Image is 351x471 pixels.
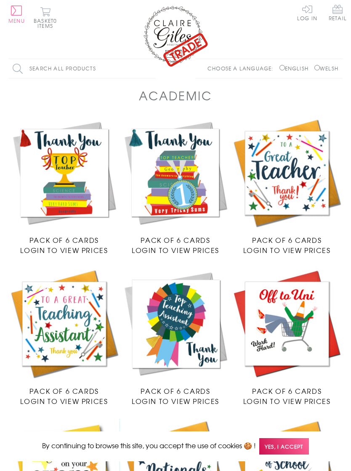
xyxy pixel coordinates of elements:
[141,386,210,396] span: Pack of 6 Cards
[120,268,231,406] a: Thank You Teaching Assistant Card, Rosette, Embellished with a colourful tassel Pack of 6 Cards L...
[329,4,347,22] a: Retail
[147,59,156,78] input: Search
[120,117,231,229] img: Thank You Teacher Card, Medal & Books, Embellished with a colourful tassel
[8,268,120,406] a: Thank you Teaching Assistand Card, School, Embellished with pompoms Pack of 6 Cards Login to view...
[252,386,322,396] span: Pack of 6 Cards
[139,87,212,104] h1: Academic
[252,235,322,245] span: Pack of 6 Cards
[231,268,343,406] a: Congratulations and Good Luck Card, Off to Uni, Embellished with pompoms Pack of 6 Cards Login to...
[8,117,120,256] a: Thank You Teacher Card, Trophy, Embellished with a colourful tassel Pack of 6 Cards Login to view...
[8,117,120,229] img: Thank You Teacher Card, Trophy, Embellished with a colourful tassel
[20,245,108,255] span: Login to view prices
[207,65,278,72] p: Choose a language:
[132,245,219,255] span: Login to view prices
[231,117,343,256] a: Thank you Teacher Card, School, Embellished with pompoms Pack of 6 Cards Login to view prices
[120,268,231,379] img: Thank You Teaching Assistant Card, Rosette, Embellished with a colourful tassel
[231,117,343,229] img: Thank you Teacher Card, School, Embellished with pompoms
[132,396,219,406] span: Login to view prices
[329,4,347,21] span: Retail
[37,17,57,30] span: 0 items
[20,396,108,406] span: Login to view prices
[259,438,309,455] span: Yes, I accept
[314,65,320,70] input: Welsh
[279,65,285,70] input: English
[8,17,25,24] span: Menu
[29,235,99,245] span: Pack of 6 Cards
[297,4,317,21] a: Log In
[142,4,209,67] img: Claire Giles Trade
[8,5,25,23] button: Menu
[8,268,120,379] img: Thank you Teaching Assistand Card, School, Embellished with pompoms
[243,396,331,406] span: Login to view prices
[314,65,338,72] label: Welsh
[29,386,99,396] span: Pack of 6 Cards
[34,7,57,28] button: Basket0 items
[8,59,156,78] input: Search all products
[141,235,210,245] span: Pack of 6 Cards
[279,65,313,72] label: English
[231,268,343,379] img: Congratulations and Good Luck Card, Off to Uni, Embellished with pompoms
[243,245,331,255] span: Login to view prices
[120,117,231,256] a: Thank You Teacher Card, Medal & Books, Embellished with a colourful tassel Pack of 6 Cards Login ...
